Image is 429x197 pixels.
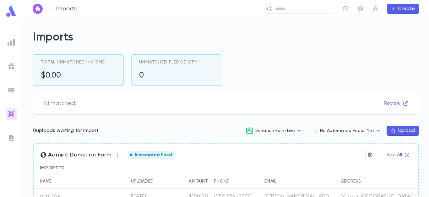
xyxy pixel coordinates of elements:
span: Imported [40,166,65,170]
span: Total Unmatched Income [41,60,105,65]
h5: $0.00 [41,71,105,80]
button: Upload [387,126,419,136]
p: Imports [56,5,77,12]
img: reports_grey.c525e4749d1bce6a11f5fe2a8de1b229.svg [8,39,15,46]
div: Amount [189,174,208,189]
span: Admire Donation Form [40,150,123,160]
img: campaigns_grey.99e729a5f7ee94e3726e6486bddda8f1.svg [8,63,15,70]
img: letters_grey.7941b92b52307dd3b8a917253454ce1c.svg [8,134,15,142]
button: See All [383,150,412,160]
div: Phone [214,174,229,189]
div: Name [40,174,52,189]
div: Amount [175,174,211,189]
button: Create [387,4,419,14]
img: imports_gradient.a72c8319815fb0872a7f9c3309a0627a.svg [8,110,15,118]
div: Phone [211,174,261,189]
h2: Imports [33,30,419,44]
img: home_white.a664292cf8c1dea59945f0da9f25487c.svg [34,6,41,11]
span: Automated Feed [132,152,174,157]
div: Email [264,174,276,189]
div: Uploaded [128,174,175,189]
h5: 0 [139,71,198,80]
span: Unmatched Pledge Qty [139,60,198,65]
span: All matched! [40,96,80,111]
img: batches_grey.339ca447c9d9533ef1741baa751efc33.svg [8,86,15,94]
div: Email [261,174,338,189]
div: Name [34,174,112,189]
button: Donation Form Live [241,125,307,137]
button: No Automated Feeds Yet [307,125,387,137]
img: logo [5,5,18,17]
p: 0 uploads waiting for import [33,128,99,134]
div: Uploaded [131,174,154,189]
div: Address [341,174,361,189]
button: Review [380,98,412,108]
